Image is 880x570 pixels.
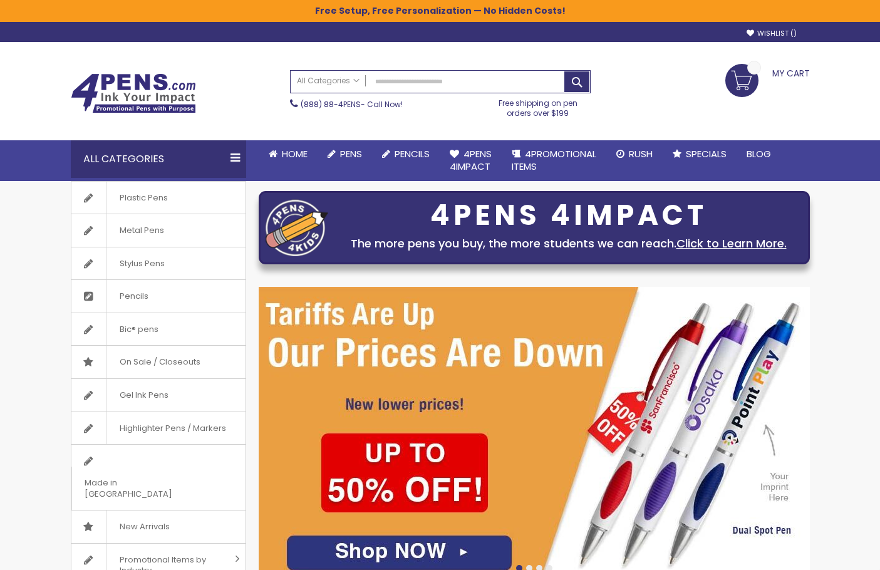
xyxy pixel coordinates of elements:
[106,412,239,445] span: Highlighter Pens / Markers
[512,147,596,173] span: 4PROMOTIONAL ITEMS
[259,140,318,168] a: Home
[301,99,361,110] a: (888) 88-4PENS
[676,236,787,251] a: Click to Learn More.
[71,140,246,178] div: All Categories
[71,214,246,247] a: Metal Pens
[71,445,246,510] a: Made in [GEOGRAPHIC_DATA]
[629,147,653,160] span: Rush
[372,140,440,168] a: Pencils
[106,247,177,280] span: Stylus Pens
[71,182,246,214] a: Plastic Pens
[71,247,246,280] a: Stylus Pens
[450,147,492,173] span: 4Pens 4impact
[106,313,171,346] span: Bic® pens
[440,140,502,181] a: 4Pens4impact
[747,29,797,38] a: Wishlist
[747,147,771,160] span: Blog
[106,379,181,412] span: Gel Ink Pens
[485,93,591,118] div: Free shipping on pen orders over $199
[71,467,214,510] span: Made in [GEOGRAPHIC_DATA]
[106,214,177,247] span: Metal Pens
[71,510,246,543] a: New Arrivals
[266,199,328,256] img: four_pen_logo.png
[282,147,308,160] span: Home
[395,147,430,160] span: Pencils
[663,140,737,168] a: Specials
[106,510,182,543] span: New Arrivals
[606,140,663,168] a: Rush
[71,313,246,346] a: Bic® pens
[291,71,366,91] a: All Categories
[71,412,246,445] a: Highlighter Pens / Markers
[686,147,727,160] span: Specials
[106,346,213,378] span: On Sale / Closeouts
[71,346,246,378] a: On Sale / Closeouts
[502,140,606,181] a: 4PROMOTIONALITEMS
[106,182,180,214] span: Plastic Pens
[297,76,360,86] span: All Categories
[106,280,161,313] span: Pencils
[737,140,781,168] a: Blog
[340,147,362,160] span: Pens
[318,140,372,168] a: Pens
[71,379,246,412] a: Gel Ink Pens
[334,235,803,252] div: The more pens you buy, the more students we can reach.
[334,202,803,229] div: 4PENS 4IMPACT
[71,280,246,313] a: Pencils
[301,99,403,110] span: - Call Now!
[71,73,196,113] img: 4Pens Custom Pens and Promotional Products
